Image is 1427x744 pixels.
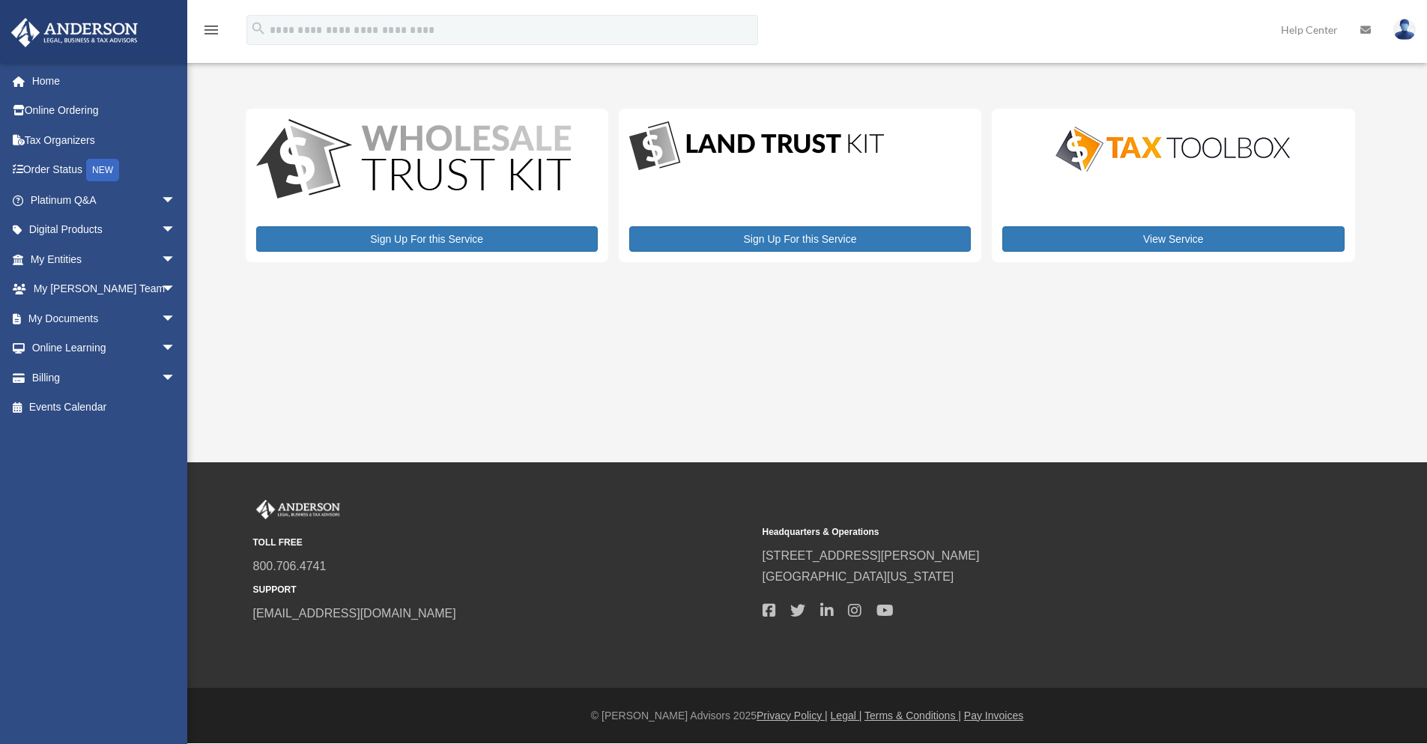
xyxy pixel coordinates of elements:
a: Platinum Q&Aarrow_drop_down [10,185,199,215]
a: 800.706.4741 [253,560,327,572]
a: Terms & Conditions | [864,710,961,722]
a: View Service [1002,226,1344,252]
a: Legal | [831,710,862,722]
img: Anderson Advisors Platinum Portal [7,18,142,47]
a: Sign Up For this Service [629,226,971,252]
a: Sign Up For this Service [256,226,598,252]
img: LandTrust_lgo-1.jpg [629,119,884,174]
a: Digital Productsarrow_drop_down [10,215,191,245]
div: © [PERSON_NAME] Advisors 2025 [187,707,1427,725]
img: WS-Trust-Kit-lgo-1.jpg [256,119,571,202]
a: Home [10,66,199,96]
span: arrow_drop_down [161,274,191,305]
a: menu [202,26,220,39]
a: Pay Invoices [964,710,1023,722]
a: My Documentsarrow_drop_down [10,303,199,333]
span: arrow_drop_down [161,333,191,364]
a: Online Ordering [10,96,199,126]
span: arrow_drop_down [161,363,191,393]
a: Tax Organizers [10,125,199,155]
span: arrow_drop_down [161,185,191,216]
a: My [PERSON_NAME] Teamarrow_drop_down [10,274,199,304]
a: Order StatusNEW [10,155,199,186]
div: NEW [86,159,119,181]
a: Privacy Policy | [757,710,828,722]
a: My Entitiesarrow_drop_down [10,244,199,274]
small: Headquarters & Operations [763,524,1261,540]
a: [STREET_ADDRESS][PERSON_NAME] [763,549,980,562]
span: arrow_drop_down [161,244,191,275]
a: [GEOGRAPHIC_DATA][US_STATE] [763,570,954,583]
a: Events Calendar [10,393,199,423]
i: menu [202,21,220,39]
a: Online Learningarrow_drop_down [10,333,199,363]
img: Anderson Advisors Platinum Portal [253,500,343,519]
i: search [250,20,267,37]
span: arrow_drop_down [161,303,191,334]
img: User Pic [1393,19,1416,40]
a: [EMAIL_ADDRESS][DOMAIN_NAME] [253,607,456,620]
span: arrow_drop_down [161,215,191,246]
small: SUPPORT [253,582,752,598]
a: Billingarrow_drop_down [10,363,199,393]
small: TOLL FREE [253,535,752,551]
